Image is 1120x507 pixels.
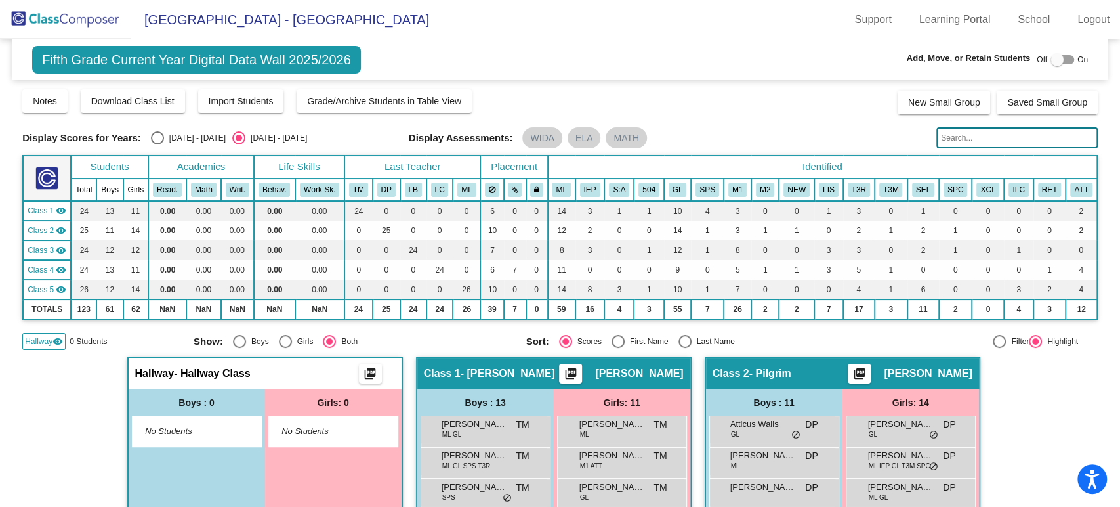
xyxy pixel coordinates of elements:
td: Mary Lagano - Lagano/Bacon [23,280,71,299]
td: 6 [480,201,503,221]
td: 8 [575,280,605,299]
td: 0 [1004,221,1033,240]
th: Desiree Pilgrim [373,179,400,201]
th: Total [71,179,96,201]
button: Print Students Details [559,364,582,384]
td: 11 [96,221,123,240]
td: 0 [779,240,814,260]
th: Girls [123,179,148,201]
td: 0 [373,280,400,299]
mat-icon: visibility [56,245,66,255]
td: 0.00 [295,240,344,260]
th: Academics [148,156,254,179]
td: 0 [939,201,972,221]
td: 12 [123,240,148,260]
th: SPST [691,179,724,201]
td: 0 [426,240,453,260]
td: 0.00 [254,201,295,221]
td: 0 [453,221,480,240]
td: Tee Morris - Morris [23,201,71,221]
button: Read. [153,183,182,197]
td: 2 [1066,201,1097,221]
th: Keep away students [480,179,503,201]
td: 24 [344,201,373,221]
mat-icon: visibility [56,265,66,275]
td: 0 [453,201,480,221]
td: 0.00 [295,201,344,221]
th: Boys [96,179,123,201]
td: 8 [548,240,575,260]
td: 1 [691,240,724,260]
button: Math [191,183,216,197]
td: NaN [186,299,221,319]
th: Student has limited or interrupted schooling - former newcomer [814,179,842,201]
button: S:A [609,183,629,197]
td: 2 [843,221,875,240]
td: NaN [254,299,295,319]
td: 0.00 [221,201,254,221]
td: 1 [691,280,724,299]
button: New Small Group [898,91,991,114]
td: 0 [604,260,634,280]
td: 0 [373,260,400,280]
td: 2 [1066,221,1097,240]
th: Lisa Clausen [426,179,453,201]
mat-chip: WIDA [522,127,562,148]
td: 0 [972,280,1004,299]
td: 62 [123,299,148,319]
th: Multilingual Learner [548,179,575,201]
td: 1 [939,240,972,260]
td: 0 [400,221,426,240]
span: On [1077,54,1088,66]
td: NaN [148,299,186,319]
button: T3M [879,183,903,197]
td: 24 [71,201,96,221]
button: Writ. [226,183,249,197]
td: 4 [843,280,875,299]
td: 1 [751,221,779,240]
td: 0 [344,280,373,299]
td: 0 [400,260,426,280]
td: 3 [814,240,842,260]
td: 1 [875,221,907,240]
td: 0 [373,201,400,221]
mat-chip: MATH [606,127,647,148]
td: 0.00 [221,240,254,260]
td: 0.00 [148,280,186,299]
a: School [1007,9,1060,30]
button: TM [349,183,368,197]
th: Placement [480,156,547,179]
button: Saved Small Group [997,91,1097,114]
td: 1 [634,201,664,221]
th: IEP - Low Student:Adult Ratio [604,179,634,201]
td: 7 [480,240,503,260]
button: Import Students [198,89,284,113]
mat-icon: visibility [56,206,66,216]
td: 26 [453,299,480,319]
th: Students [71,156,148,179]
td: NaN [221,299,254,319]
td: 0.00 [148,221,186,240]
td: 0 [453,240,480,260]
td: 12 [548,221,575,240]
td: 26 [71,280,96,299]
td: 14 [548,201,575,221]
th: Receives speech services [939,179,972,201]
td: 0 [453,260,480,280]
span: Class 1 [28,205,54,217]
td: 0 [504,221,526,240]
td: 0 [907,260,939,280]
span: Download Class List [91,96,175,106]
td: 0.00 [295,280,344,299]
td: 0 [1004,201,1033,221]
td: 24 [400,299,426,319]
td: 3 [843,240,875,260]
td: 24 [400,240,426,260]
th: Individualized Education Plan [575,179,605,201]
td: 0 [400,280,426,299]
td: 0 [426,221,453,240]
td: 3 [604,280,634,299]
td: 14 [123,221,148,240]
td: 0 [939,280,972,299]
td: 0 [814,221,842,240]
